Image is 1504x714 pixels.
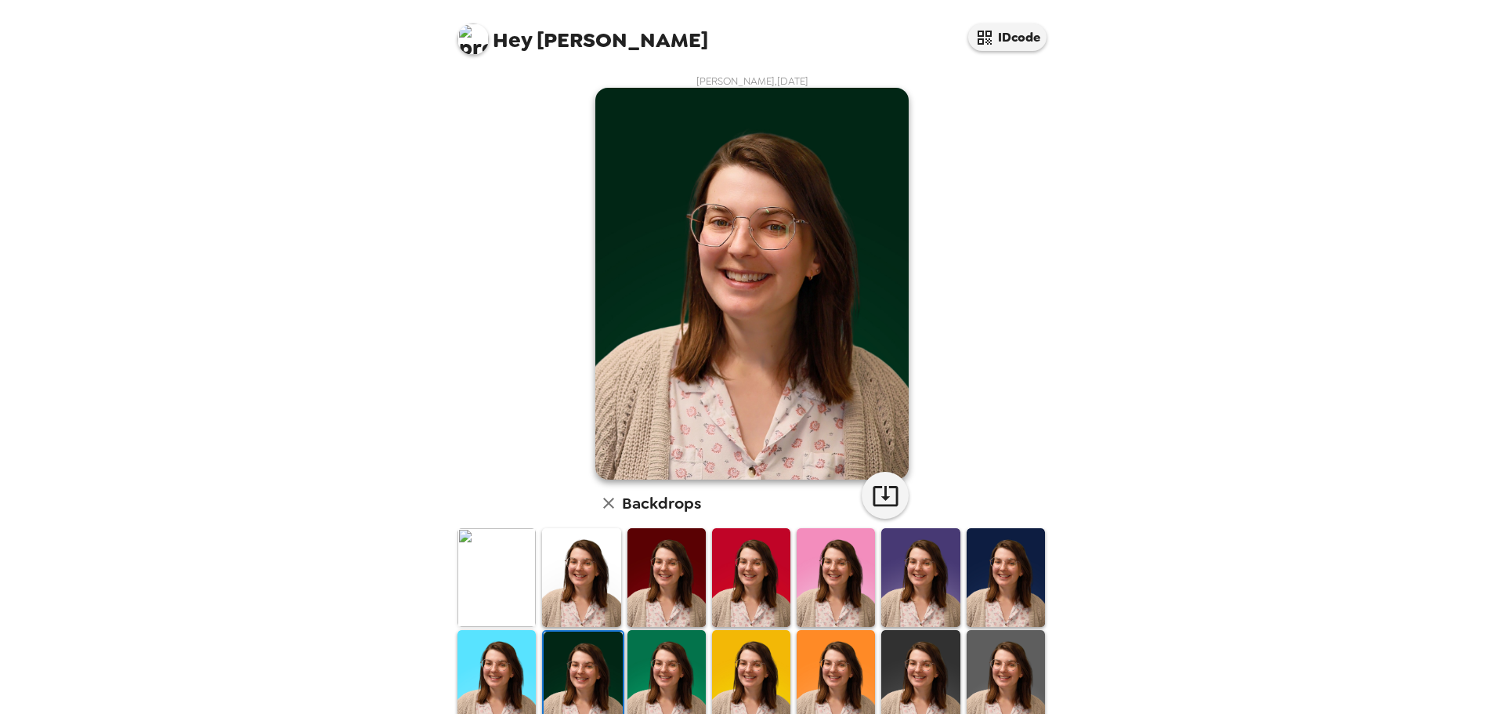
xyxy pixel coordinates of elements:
[457,16,708,51] span: [PERSON_NAME]
[968,24,1047,51] button: IDcode
[457,528,536,626] img: Original
[696,74,808,88] span: [PERSON_NAME] , [DATE]
[622,491,701,516] h6: Backdrops
[457,24,489,55] img: profile pic
[595,88,909,480] img: user
[493,26,532,54] span: Hey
